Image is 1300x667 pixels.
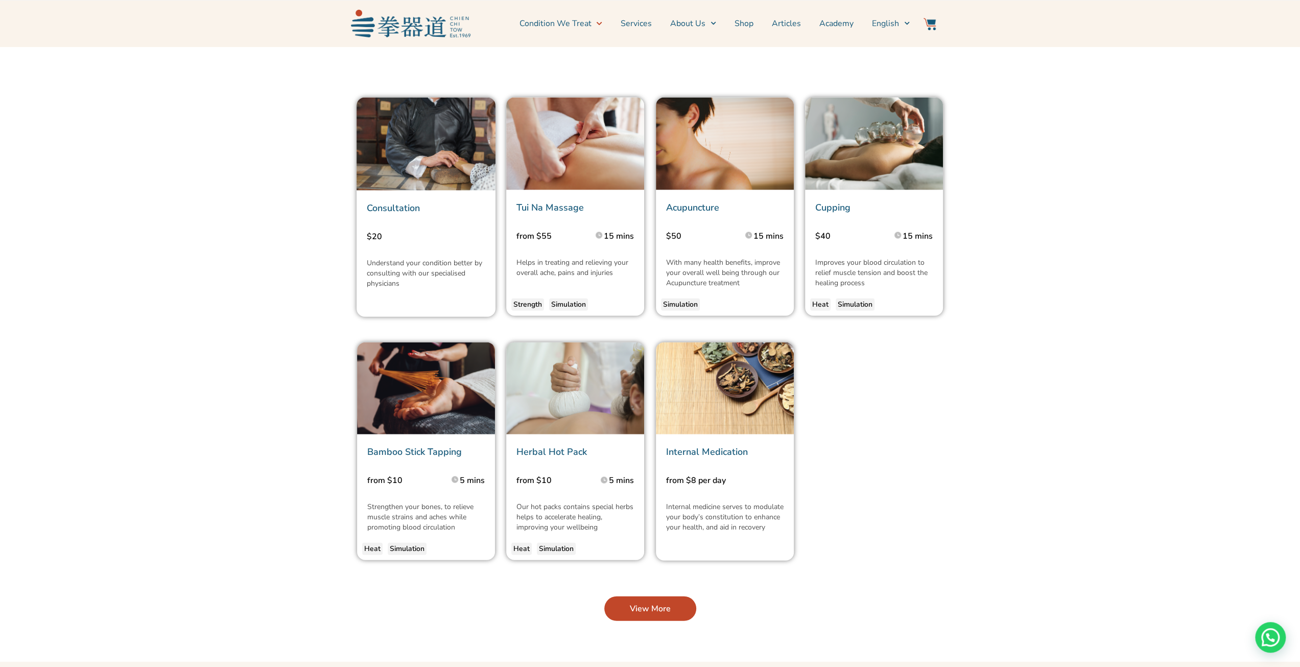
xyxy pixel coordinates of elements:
a: Simulation [549,298,588,311]
p: from $55 [516,230,577,242]
p: Strengthen your bones, to relieve muscle strains and aches while promoting blood circulation [367,502,485,533]
a: View More [604,596,696,621]
a: Internal Medication [666,446,748,458]
span: Simulation [663,300,698,310]
p: from $10 [516,474,577,487]
p: 15 mins [604,230,634,242]
span: Strength [513,300,542,310]
a: Shop [735,11,753,36]
p: Our hot packs contains special herbs helps to accelerate healing, improving your wellbeing [516,502,634,533]
a: Academy [819,11,854,36]
p: 15 mins [903,230,933,242]
img: Time Grey [745,232,752,239]
a: Strength [511,298,544,311]
a: Heat [362,543,383,555]
p: from $10 [367,474,428,487]
span: Simulation [838,300,872,310]
img: Time Grey [601,477,607,484]
a: Simulation [537,543,576,555]
a: Consultation [367,202,420,214]
span: View More [630,603,671,615]
a: Services [621,11,652,36]
a: English [872,11,910,36]
p: $50 [666,230,726,242]
p: 5 mins [609,474,634,487]
p: from $8 per day [666,474,771,487]
a: Acupuncture [666,201,719,214]
nav: Menu [476,11,910,36]
a: Simulation [661,298,700,311]
a: Heat [810,298,831,311]
a: Herbal Hot Pack [516,446,587,458]
span: Simulation [539,544,574,554]
a: Simulation [388,543,427,555]
span: Heat [513,544,530,554]
p: 5 mins [460,474,485,487]
p: 15 mins [753,230,784,242]
p: Understand your condition better by consulting with our specialised physicians [367,258,486,289]
img: Time Grey [596,232,602,239]
span: Simulation [390,544,424,554]
span: English [872,17,899,30]
img: Time Grey [452,476,458,483]
a: Simulation [836,298,874,311]
a: About Us [670,11,716,36]
a: Bamboo Stick Tapping [367,446,462,458]
span: Simulation [551,300,586,310]
span: Heat [364,544,381,554]
a: Heat [511,543,532,555]
a: Cupping [815,201,850,214]
img: Time Grey [894,232,901,239]
p: $20 [367,231,486,243]
span: Heat [812,300,829,310]
p: Helps in treating and relieving your overall ache, pains and injuries [516,258,634,278]
p: With many health benefits, improve your overall well being through our Acupuncture treatment [666,258,784,288]
p: $40 [815,230,876,242]
a: Condition We Treat [519,11,602,36]
a: Articles [772,11,801,36]
p: Internal medicine serves to modulate your body’s constitution to enhance your health, and aid in ... [666,502,784,533]
a: Tui Na Massage [516,201,584,214]
img: Website Icon-03 [924,18,936,30]
p: Improves your blood circulation to relief muscle tension and boost the healing process [815,258,933,288]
